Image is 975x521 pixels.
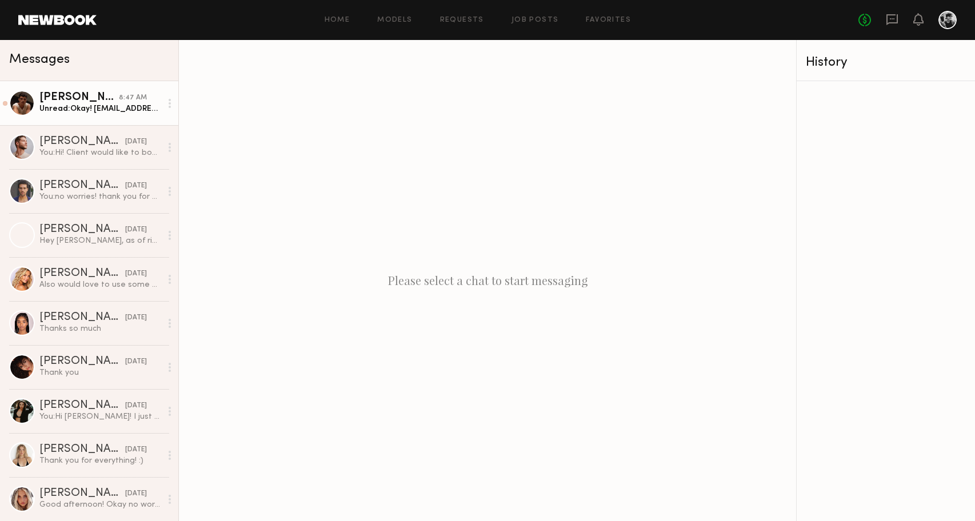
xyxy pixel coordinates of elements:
[39,367,161,378] div: Thank you
[39,488,125,499] div: [PERSON_NAME]
[125,488,147,499] div: [DATE]
[39,268,125,279] div: [PERSON_NAME]
[39,312,125,323] div: [PERSON_NAME]
[39,279,161,290] div: Also would love to use some of your images in my portfolio whenever they’re done if that’s okay❤️
[39,136,125,147] div: [PERSON_NAME]
[512,17,559,24] a: Job Posts
[179,40,796,521] div: Please select a chat to start messaging
[125,268,147,279] div: [DATE]
[325,17,350,24] a: Home
[125,312,147,323] div: [DATE]
[39,235,161,246] div: Hey [PERSON_NAME], as of right now I’m available all 3 of those dates. Looking forward to hearing...
[39,191,161,202] div: You: no worries! thank you for getting back to me!
[39,180,125,191] div: [PERSON_NAME]
[39,400,125,411] div: [PERSON_NAME]
[125,137,147,147] div: [DATE]
[586,17,631,24] a: Favorites
[39,147,161,158] div: You: Hi! Client would like to book you on 11/5 im asking about rate and I will get back to you wi...
[125,356,147,367] div: [DATE]
[39,323,161,334] div: Thanks so much
[125,225,147,235] div: [DATE]
[39,103,161,114] div: Unread: Okay! [EMAIL_ADDRESS][DOMAIN_NAME]
[39,224,125,235] div: [PERSON_NAME]
[440,17,484,24] a: Requests
[39,499,161,510] div: Good afternoon! Okay no worries thank you so much for letting me know! I would love to work toget...
[39,455,161,466] div: Thank you for everything! :)
[9,53,70,66] span: Messages
[119,93,147,103] div: 8:47 AM
[125,400,147,411] div: [DATE]
[377,17,412,24] a: Models
[39,411,161,422] div: You: Hi [PERSON_NAME]! I just wanted to follow up and see if you were interested? Thank you!
[806,56,966,69] div: History
[125,444,147,455] div: [DATE]
[39,356,125,367] div: [PERSON_NAME]
[125,181,147,191] div: [DATE]
[39,444,125,455] div: [PERSON_NAME]
[39,92,119,103] div: [PERSON_NAME]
